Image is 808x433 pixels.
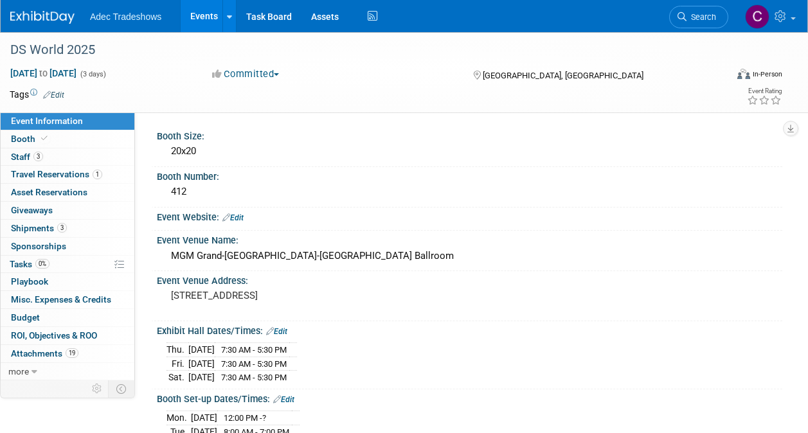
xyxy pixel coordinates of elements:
div: Booth Set-up Dates/Times: [157,389,782,406]
td: [DATE] [188,357,215,371]
i: Booth reservation complete [41,135,48,142]
div: Booth Number: [157,167,782,183]
div: DS World 2025 [6,39,716,62]
span: Booth [11,134,50,144]
td: Tags [10,88,64,101]
span: Budget [11,312,40,323]
div: MGM Grand-[GEOGRAPHIC_DATA]-[GEOGRAPHIC_DATA] Ballroom [166,246,773,266]
span: (3 days) [79,70,106,78]
span: Event Information [11,116,83,126]
a: Shipments3 [1,220,134,237]
span: Sponsorships [11,241,66,251]
a: Travel Reservations1 [1,166,134,183]
div: Booth Size: [157,127,782,143]
a: Attachments19 [1,345,134,362]
span: to [37,68,49,78]
span: 7:30 AM - 5:30 PM [221,345,287,355]
span: 7:30 AM - 5:30 PM [221,359,287,369]
a: Playbook [1,273,134,290]
span: Playbook [11,276,48,287]
span: Staff [11,152,43,162]
img: Carol Schmidlin [745,4,769,29]
a: ROI, Objectives & ROO [1,327,134,344]
a: Event Information [1,112,134,130]
span: 1 [93,170,102,179]
img: ExhibitDay [10,11,75,24]
td: Sat. [166,371,188,384]
span: ROI, Objectives & ROO [11,330,97,340]
div: Event Website: [157,208,782,224]
span: [GEOGRAPHIC_DATA], [GEOGRAPHIC_DATA] [483,71,643,80]
div: Event Venue Name: [157,231,782,247]
td: [DATE] [188,343,215,357]
td: Mon. [166,411,191,425]
a: Edit [273,395,294,404]
span: Search [687,12,716,22]
td: Toggle Event Tabs [109,380,135,397]
a: Edit [222,213,244,222]
a: Tasks0% [1,256,134,273]
a: Sponsorships [1,238,134,255]
span: Asset Reservations [11,187,87,197]
a: Asset Reservations [1,184,134,201]
a: Edit [266,327,287,336]
pre: [STREET_ADDRESS] [171,290,403,301]
td: Fri. [166,357,188,371]
div: Event Venue Address: [157,271,782,287]
span: Giveaways [11,205,53,215]
span: Adec Tradeshows [90,12,161,22]
a: more [1,363,134,380]
div: Exhibit Hall Dates/Times: [157,321,782,338]
span: 19 [66,348,78,358]
img: Format-Inperson.png [737,69,750,79]
span: Misc. Expenses & Credits [11,294,111,305]
span: Shipments [11,223,67,233]
td: Thu. [166,343,188,357]
span: ? [262,413,266,423]
div: In-Person [752,69,782,79]
a: Search [669,6,728,28]
div: Event Rating [747,88,782,94]
a: Edit [43,91,64,100]
td: [DATE] [191,411,217,425]
span: 3 [57,223,67,233]
div: Event Format [670,67,782,86]
span: 12:00 PM - [224,413,266,423]
td: [DATE] [188,371,215,384]
a: Budget [1,309,134,326]
td: Personalize Event Tab Strip [86,380,109,397]
div: 20x20 [166,141,773,161]
a: Staff3 [1,148,134,166]
span: 3 [33,152,43,161]
span: [DATE] [DATE] [10,67,77,79]
button: Committed [208,67,284,81]
span: Travel Reservations [11,169,102,179]
a: Giveaways [1,202,134,219]
a: Booth [1,130,134,148]
span: Tasks [10,259,49,269]
span: 7:30 AM - 5:30 PM [221,373,287,382]
span: Attachments [11,348,78,358]
a: Misc. Expenses & Credits [1,291,134,308]
span: more [8,366,29,376]
span: 0% [35,259,49,269]
div: 412 [166,182,773,202]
